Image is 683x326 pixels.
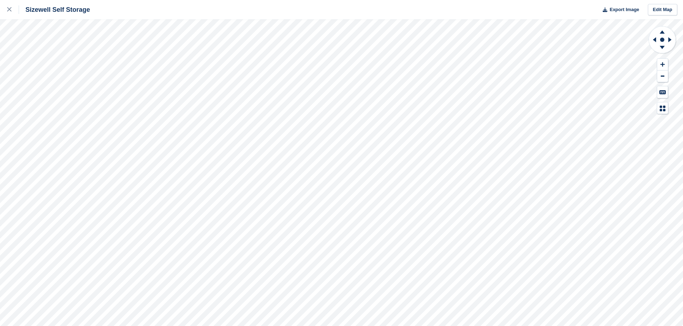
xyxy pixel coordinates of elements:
[598,4,639,16] button: Export Image
[19,5,90,14] div: Sizewell Self Storage
[610,6,639,13] span: Export Image
[657,70,668,82] button: Zoom Out
[657,102,668,114] button: Map Legend
[657,59,668,70] button: Zoom In
[657,86,668,98] button: Keyboard Shortcuts
[648,4,677,16] a: Edit Map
